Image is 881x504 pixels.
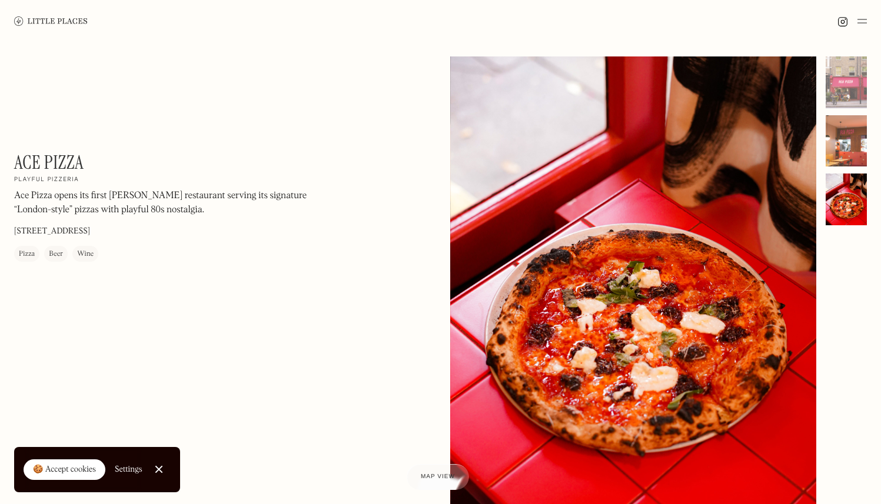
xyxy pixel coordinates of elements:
[14,176,79,185] h2: Playful pizzeria
[14,189,332,218] p: Ace Pizza opens its first [PERSON_NAME] restaurant serving its signature “London-style” pizzas wi...
[421,473,455,480] span: Map view
[115,456,142,483] a: Settings
[115,465,142,473] div: Settings
[14,151,84,173] h1: Ace Pizza
[14,226,90,238] p: [STREET_ADDRESS]
[147,458,171,481] a: Close Cookie Popup
[407,464,469,490] a: Map view
[24,459,105,480] a: 🍪 Accept cookies
[33,464,96,476] div: 🍪 Accept cookies
[49,249,63,261] div: Beer
[77,249,94,261] div: Wine
[19,249,35,261] div: Pizza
